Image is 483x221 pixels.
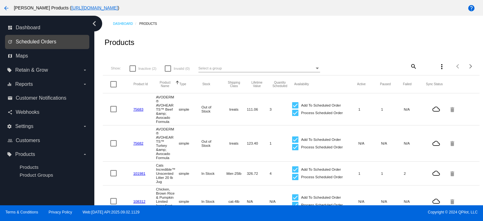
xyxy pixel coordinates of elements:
[404,170,426,177] mat-cell: 2
[8,25,13,30] i: dashboard
[409,61,417,71] mat-icon: search
[301,143,343,151] span: Process Scheduled Order
[179,198,201,205] mat-cell: simple
[201,138,224,149] mat-cell: Out of Stock
[82,124,87,129] i: arrow_drop_down
[179,82,186,86] button: Change sorting for ProductType
[133,82,148,86] button: Change sorting for ExternalId
[269,198,292,205] mat-cell: N/A
[5,210,38,214] a: Terms & Conditions
[133,107,143,111] a: 75683
[468,4,475,12] mat-icon: help
[83,210,140,214] a: Web:[DATE] API:2025.09.02.1129
[358,198,381,205] mat-cell: N/A
[133,171,146,175] a: 101981
[426,169,446,177] mat-icon: cloud_queue
[248,81,266,88] button: Change sorting for LifetimeValue
[156,185,179,217] mat-cell: Chicken, Brown Rice & Pumpkin Limited Ingredient Cat Food 3 pack
[198,66,222,70] span: Select a group
[426,105,446,113] mat-icon: cloud_queue
[224,106,247,113] mat-cell: treats
[247,170,269,177] mat-cell: 326.72
[8,96,13,101] i: email
[8,110,13,115] i: share
[269,140,292,147] mat-cell: 1
[8,135,87,146] a: people_outline Customers
[15,124,33,129] span: Settings
[269,170,292,177] mat-cell: 4
[19,172,53,178] a: Product Groups
[8,37,87,47] a: update Scheduled Orders
[358,170,381,177] mat-cell: 1
[449,169,457,178] mat-icon: delete
[357,82,366,86] button: Change sorting for TotalQuantityScheduledActive
[201,103,224,115] mat-cell: Out of Stock
[301,136,341,143] span: Add To Scheduled Order
[269,106,292,113] mat-cell: 3
[381,198,404,205] mat-cell: N/A
[301,109,343,117] span: Process Scheduled Order
[404,140,426,147] mat-cell: N/A
[16,95,66,101] span: Customer Notifications
[201,198,224,205] mat-cell: In Stock
[7,124,12,129] i: settings
[7,68,12,73] i: local_offer
[358,106,381,113] mat-cell: 1
[301,166,341,173] span: Add To Scheduled Order
[380,82,391,86] button: Change sorting for TotalQuantityScheduledPaused
[16,39,56,45] span: Scheduled Orders
[426,82,443,86] button: Change sorting for ValidationErrorCode
[381,106,404,113] mat-cell: 1
[133,141,143,145] a: 75682
[404,198,426,205] mat-cell: N/A
[8,138,13,143] i: people_outline
[301,201,343,209] span: Process Scheduled Order
[104,38,134,47] h2: Products
[247,210,478,214] span: Copyright © 2024 QPilot, LLC
[247,106,269,113] mat-cell: 111.06
[3,4,10,12] mat-icon: arrow_back
[82,68,87,73] i: arrow_drop_down
[8,23,87,33] a: dashboard Dashboard
[14,5,119,10] span: [PERSON_NAME] Products ( )
[113,19,139,29] a: Dashboard
[111,66,121,70] span: Show:
[198,64,320,72] mat-select: Select a group
[156,81,174,88] button: Change sorting for ProductName
[7,152,12,157] i: local_offer
[139,19,163,29] a: Products
[82,82,87,87] i: arrow_drop_down
[301,173,343,181] span: Process Scheduled Order
[247,198,269,205] mat-cell: N/A
[358,140,381,147] mat-cell: N/A
[404,106,426,113] mat-cell: N/A
[426,197,446,205] mat-icon: cloud_queue
[224,140,247,147] mat-cell: treats
[156,93,179,125] mat-cell: AVODERM® AVOHEARTS™ Beef &amp; Avocado Formula
[15,152,35,157] span: Products
[452,60,464,73] button: Previous page
[449,104,457,114] mat-icon: delete
[156,162,179,185] mat-cell: Cats Incredible™ Unscented Litter 20 lb Jug
[133,199,146,203] a: 108312
[179,170,201,177] mat-cell: simple
[16,53,28,59] span: Maps
[426,140,446,147] mat-icon: cloud_queue
[179,106,201,113] mat-cell: simple
[16,109,39,115] span: Webhooks
[89,19,99,29] i: chevron_left
[8,39,13,44] i: update
[247,140,269,147] mat-cell: 123.40
[71,5,118,10] a: [URL][DOMAIN_NAME]
[16,138,40,143] span: Customers
[156,125,179,161] mat-cell: AVODERM® AVOHEARTS™ Turkey &amp; Avocado Formula
[224,170,247,177] mat-cell: litter-25lb
[19,164,38,170] a: Products
[225,81,243,88] button: Change sorting for ShippingClass
[16,25,40,30] span: Dashboard
[449,196,457,206] mat-icon: delete
[8,53,13,58] i: map
[271,81,289,88] button: Change sorting for QuantityScheduled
